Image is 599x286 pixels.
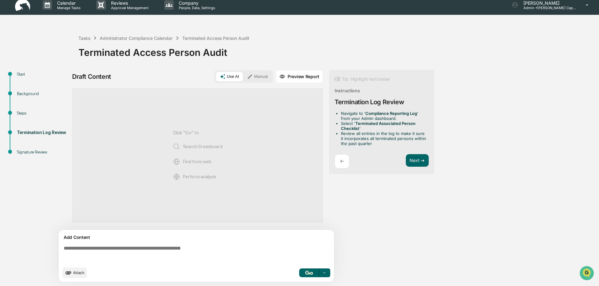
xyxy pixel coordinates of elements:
div: Add Content [62,234,330,241]
strong: Compliance Reporting Log [365,111,417,116]
span: Perform analysis [173,173,216,181]
img: Web [173,158,180,165]
p: Company [174,0,218,6]
span: Pylon [62,106,76,111]
p: Reviews [106,0,152,6]
div: Tip: Highlight text below [335,75,390,83]
div: Terminated Access Person Audit [78,42,596,58]
a: 🖐️Preclearance [4,77,43,88]
button: Preview Report [276,70,323,83]
div: 🔎 [6,92,11,97]
p: People, Data, Settings [174,6,218,10]
div: Termination Log Review [17,129,68,136]
button: Next ➔ [406,154,429,167]
p: How can we help? [6,13,114,23]
span: Search Greenboard [173,143,223,150]
div: Signature Review [17,149,68,155]
div: Administrator Compliance Calendar [100,35,172,41]
button: upload document [62,267,87,278]
div: Start [17,71,68,78]
li: Select ' ' [341,121,426,131]
div: 🗄️ [45,80,50,85]
div: Instructions [335,88,360,93]
strong: Terminated Associated Person Checklist [341,121,416,131]
img: 1746055101610-c473b297-6a78-478c-a979-82029cc54cd1 [6,48,18,59]
p: ← [340,158,344,164]
span: Attestations [52,79,78,85]
button: Use AI [216,72,243,81]
span: Find from web [173,158,211,165]
a: 🔎Data Lookup [4,89,42,100]
p: Manage Tasks [52,6,84,10]
div: Termination Log Review [335,98,404,106]
img: Search [173,143,180,150]
button: Go [299,268,319,277]
a: Powered byPylon [44,106,76,111]
p: Approval Management [106,6,152,10]
button: Manual [243,72,272,81]
li: Review all entries in the log to make it sure it incorporates all terminated persons within the p... [341,131,426,146]
input: Clear [16,29,103,35]
li: Navigate to ' ' from your Admin dashboard. [341,111,426,121]
div: Background [17,90,68,97]
button: Start new chat [107,50,114,57]
span: Attach [73,270,84,275]
div: Terminated Access Person Audit [182,35,249,41]
p: [PERSON_NAME] [518,0,577,6]
div: Click "Go" to [173,99,223,212]
a: 🗄️Attestations [43,77,80,88]
p: Admin • [PERSON_NAME] Capital [518,6,577,10]
iframe: Open customer support [579,265,596,282]
span: Data Lookup [13,91,40,97]
div: Start new chat [21,48,103,54]
div: Tasks [78,35,90,41]
img: Go [305,271,313,275]
div: 🖐️ [6,80,11,85]
span: Preclearance [13,79,40,85]
div: Draft Content [72,73,111,80]
div: Steps [17,110,68,116]
div: We're available if you need us! [21,54,79,59]
p: Calendar [52,0,84,6]
img: Analysis [173,173,180,181]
